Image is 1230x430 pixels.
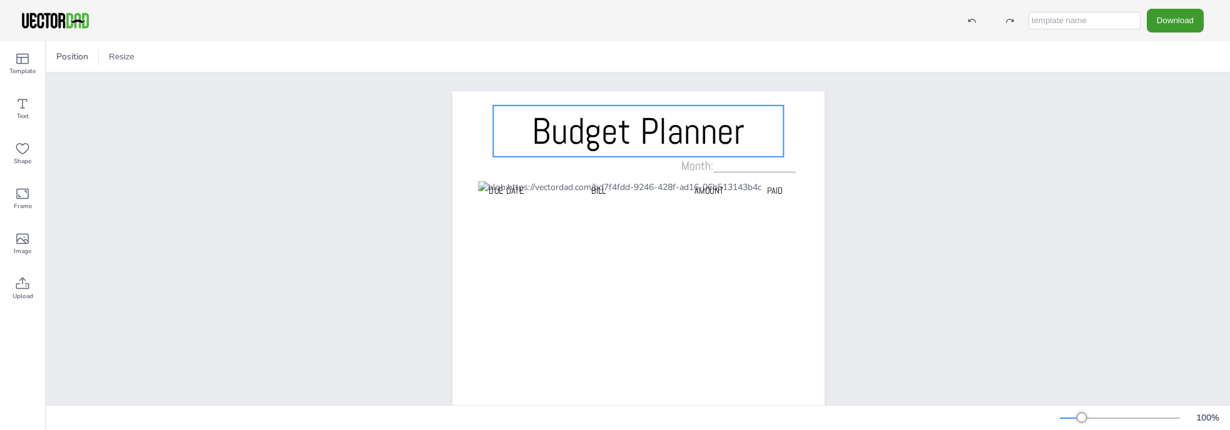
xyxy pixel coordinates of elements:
span: Template [9,66,36,76]
span: BILL [591,184,605,196]
span: Position [54,51,91,62]
div: 100 % [1192,412,1222,424]
button: Download [1147,9,1204,32]
input: template name [1029,12,1141,29]
span: AMOUNT [694,184,723,196]
span: Image [14,246,31,256]
span: Month:____________ [681,157,796,174]
button: Resize [104,47,140,67]
img: VectorDad-1.png [20,11,91,30]
span: PAID [766,184,783,196]
span: Upload [13,291,33,301]
span: Frame [14,201,32,211]
span: Text [17,111,29,121]
span: Due Date [489,184,524,196]
span: Shape [14,156,31,166]
span: Budget Planner [532,107,745,154]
